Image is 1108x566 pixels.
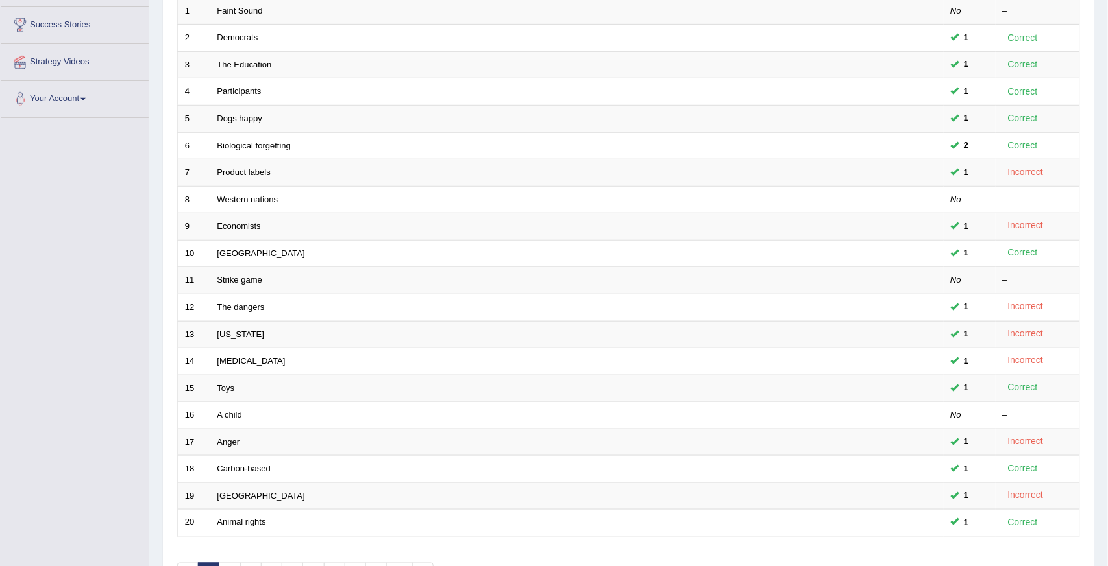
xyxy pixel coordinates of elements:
[178,213,210,241] td: 9
[217,437,240,447] a: Anger
[178,78,210,106] td: 4
[1003,194,1073,206] div: –
[217,329,264,339] a: [US_STATE]
[959,31,974,45] span: You can still take this question
[1003,84,1044,99] div: Correct
[1003,409,1073,421] div: –
[1003,353,1049,368] div: Incorrect
[178,159,210,187] td: 7
[1003,165,1049,180] div: Incorrect
[959,139,974,152] span: You can still take this question
[217,86,262,96] a: Participants
[959,220,974,233] span: You can still take this question
[178,429,210,456] td: 17
[1,81,149,113] a: Your Account
[178,51,210,78] td: 3
[217,6,263,16] a: Faint Sound
[217,32,258,42] a: Democrats
[959,300,974,314] span: You can still take this question
[178,186,210,213] td: 8
[217,410,242,419] a: A child
[178,375,210,402] td: 15
[1003,462,1044,477] div: Correct
[217,60,272,69] a: The Education
[959,435,974,449] span: You can still take this question
[217,383,235,393] a: Toys
[1003,57,1044,72] div: Correct
[1003,111,1044,126] div: Correct
[178,106,210,133] td: 5
[959,462,974,476] span: You can still take this question
[1003,434,1049,449] div: Incorrect
[959,112,974,125] span: You can still take this question
[1,44,149,77] a: Strategy Videos
[1,7,149,40] a: Success Stories
[217,167,271,177] a: Product labels
[217,113,262,123] a: Dogs happy
[1003,381,1044,395] div: Correct
[178,294,210,321] td: 12
[959,166,974,180] span: You can still take this question
[217,275,262,285] a: Strike game
[1003,300,1049,314] div: Incorrect
[178,402,210,429] td: 16
[959,516,974,530] span: You can still take this question
[1003,30,1044,45] div: Correct
[178,132,210,159] td: 6
[951,410,962,419] em: No
[217,141,291,150] a: Biological forgetting
[217,302,265,312] a: The dangers
[178,321,210,348] td: 13
[1003,246,1044,261] div: Correct
[1003,274,1073,287] div: –
[959,327,974,341] span: You can still take this question
[217,221,261,231] a: Economists
[959,85,974,99] span: You can still take this question
[217,195,278,204] a: Western nations
[1003,327,1049,342] div: Incorrect
[959,355,974,368] span: You can still take this question
[178,240,210,267] td: 10
[217,356,286,366] a: [MEDICAL_DATA]
[178,267,210,294] td: 11
[178,456,210,483] td: 18
[951,195,962,204] em: No
[959,381,974,395] span: You can still take this question
[1003,138,1044,153] div: Correct
[217,248,305,258] a: [GEOGRAPHIC_DATA]
[959,489,974,502] span: You can still take this question
[178,348,210,375] td: 14
[1003,515,1044,530] div: Correct
[951,275,962,285] em: No
[959,58,974,71] span: You can still take this question
[1003,488,1049,503] div: Incorrect
[1003,5,1073,18] div: –
[217,491,305,501] a: [GEOGRAPHIC_DATA]
[951,6,962,16] em: No
[178,25,210,52] td: 2
[959,246,974,260] span: You can still take this question
[178,510,210,537] td: 20
[1003,218,1049,233] div: Incorrect
[178,482,210,510] td: 19
[217,464,271,473] a: Carbon-based
[217,517,266,527] a: Animal rights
